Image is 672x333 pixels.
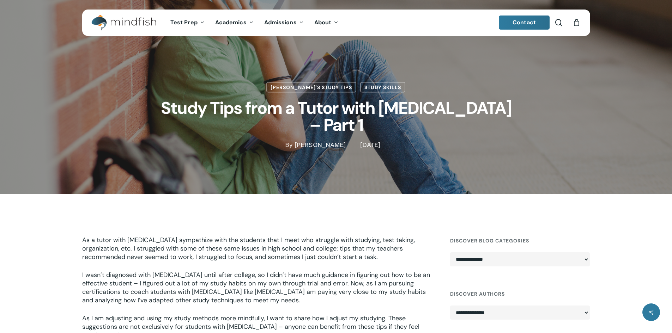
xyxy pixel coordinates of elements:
[259,20,309,26] a: Admissions
[264,19,297,26] span: Admissions
[165,20,210,26] a: Test Prep
[450,288,590,300] h4: Discover Authors
[309,20,344,26] a: About
[499,16,550,30] a: Contact
[170,19,198,26] span: Test Prep
[210,20,259,26] a: Academics
[450,234,590,247] h4: Discover Blog Categories
[353,142,387,147] span: [DATE]
[82,271,430,304] span: I wasn’t diagnosed with [MEDICAL_DATA] until after college, so I didn’t have much guidance in fig...
[360,82,405,93] a: Study Skills
[266,82,356,93] a: [PERSON_NAME]'s Study Tips
[285,142,292,147] span: By
[215,19,247,26] span: Academics
[513,19,536,26] span: Contact
[82,10,590,36] header: Main Menu
[165,10,344,36] nav: Main Menu
[314,19,332,26] span: About
[82,236,415,261] span: As a tutor with [MEDICAL_DATA] sympathize with the students that I meet who struggle with studyin...
[160,93,513,141] h1: Study Tips from a Tutor with [MEDICAL_DATA] – Part 1
[295,141,346,148] a: [PERSON_NAME]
